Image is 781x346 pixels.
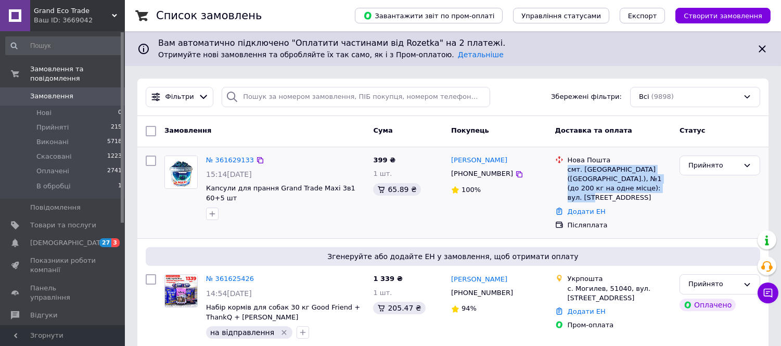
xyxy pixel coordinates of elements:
button: Створити замовлення [675,8,771,23]
span: Товари та послуги [30,221,96,230]
span: [DEMOGRAPHIC_DATA] [30,238,107,248]
span: Скасовані [36,152,72,161]
span: Вам автоматично підключено "Оплатити частинами від Rozetka" на 2 платежі. [158,37,748,49]
span: Замовлення [30,92,73,101]
span: 1 шт. [373,170,392,177]
span: 5718 [107,137,122,147]
span: Всі [639,92,649,102]
input: Пошук [5,36,123,55]
span: 14:54[DATE] [206,289,252,298]
span: Замовлення [164,126,211,134]
span: Покупець [451,126,489,134]
a: Додати ЕН [568,208,606,215]
span: Повідомлення [30,203,81,212]
span: 2741 [107,166,122,176]
div: Післяплата [568,221,671,230]
div: Укрпошта [568,274,671,284]
a: Фото товару [164,156,198,189]
span: на відправлення [210,328,274,337]
button: Чат з покупцем [758,283,778,303]
a: [PERSON_NAME] [451,275,507,285]
span: 1 [118,182,122,191]
span: Завантажити звіт по пром-оплаті [363,11,494,20]
span: Створити замовлення [684,12,762,20]
div: Ваш ID: 3669042 [34,16,125,25]
a: № 361625426 [206,275,254,283]
span: Фільтри [165,92,194,102]
button: Експорт [620,8,665,23]
span: Прийняті [36,123,69,132]
div: Нова Пошта [568,156,671,165]
div: [PHONE_NUMBER] [449,286,515,300]
span: В обробці [36,182,71,191]
div: Прийнято [688,160,739,171]
a: Фото товару [164,274,198,307]
span: Показники роботи компанії [30,256,96,275]
a: Додати ЕН [568,307,606,315]
a: Створити замовлення [665,11,771,19]
span: Grand Eco Trade [34,6,112,16]
span: 94% [462,304,477,312]
span: Cума [373,126,392,134]
button: Управління статусами [513,8,609,23]
span: 27 [99,238,111,247]
div: с. Могилев, 51040, вул. [STREET_ADDRESS] [568,284,671,303]
button: Завантажити звіт по пром-оплаті [355,8,503,23]
span: 399 ₴ [373,156,395,164]
div: [PHONE_NUMBER] [449,167,515,181]
span: 1 339 ₴ [373,275,402,283]
input: Пошук за номером замовлення, ПІБ покупця, номером телефону, Email, номером накладної [222,87,490,107]
h1: Список замовлень [156,9,262,22]
div: 205.47 ₴ [373,302,425,314]
span: 0 [118,108,122,118]
svg: Видалити мітку [280,328,288,337]
span: 3 [111,238,120,247]
span: Згенеруйте або додайте ЕН у замовлення, щоб отримати оплату [150,251,756,262]
span: Нові [36,108,52,118]
div: Прийнято [688,279,739,290]
span: Статус [680,126,706,134]
span: 100% [462,186,481,194]
div: смт. [GEOGRAPHIC_DATA] ([GEOGRAPHIC_DATA].), №1 (до 200 кг на одне місце): вул. [STREET_ADDRESS] [568,165,671,203]
a: Капсули для прання Grand Trade Maxi 3в1 60+5 шт [206,184,355,202]
div: 65.89 ₴ [373,183,420,196]
span: Збережені фільтри: [551,92,622,102]
span: 15:14[DATE] [206,170,252,178]
a: [PERSON_NAME] [451,156,507,165]
div: Оплачено [680,299,736,311]
span: Замовлення та повідомлення [30,65,125,83]
span: Оплачені [36,166,69,176]
span: 1223 [107,152,122,161]
span: Доставка та оплата [555,126,632,134]
div: Пром-оплата [568,321,671,330]
a: № 361629133 [206,156,254,164]
img: Фото товару [165,275,197,307]
span: 1 шт. [373,289,392,297]
span: Відгуки [30,311,57,320]
img: Фото товару [165,156,197,188]
span: Панель управління [30,284,96,302]
span: Експорт [628,12,657,20]
span: Отримуйте нові замовлення та обробляйте їх так само, як і з Пром-оплатою. [158,50,504,59]
a: Набір кормів для собак 30 кг Good Friend + ThankQ + [PERSON_NAME] [206,303,360,321]
a: Детальніше [458,50,504,59]
span: Управління статусами [521,12,601,20]
span: Виконані [36,137,69,147]
span: 215 [111,123,122,132]
span: (9898) [651,93,674,100]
